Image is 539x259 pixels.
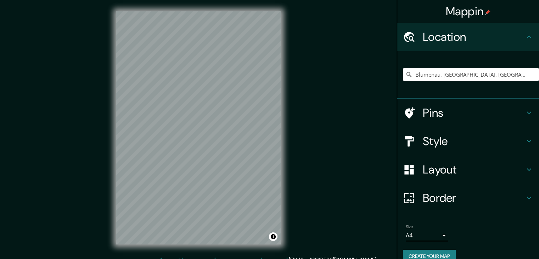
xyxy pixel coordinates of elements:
[485,10,490,15] img: pin-icon.png
[406,224,413,230] label: Size
[423,162,525,177] h4: Layout
[423,134,525,148] h4: Style
[397,127,539,155] div: Style
[269,232,277,241] button: Toggle attribution
[423,106,525,120] h4: Pins
[446,4,491,18] h4: Mappin
[397,155,539,184] div: Layout
[116,11,281,244] canvas: Map
[406,230,448,241] div: A4
[397,184,539,212] div: Border
[397,99,539,127] div: Pins
[423,30,525,44] h4: Location
[403,68,539,81] input: Pick your city or area
[397,23,539,51] div: Location
[423,191,525,205] h4: Border
[476,231,531,251] iframe: Help widget launcher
